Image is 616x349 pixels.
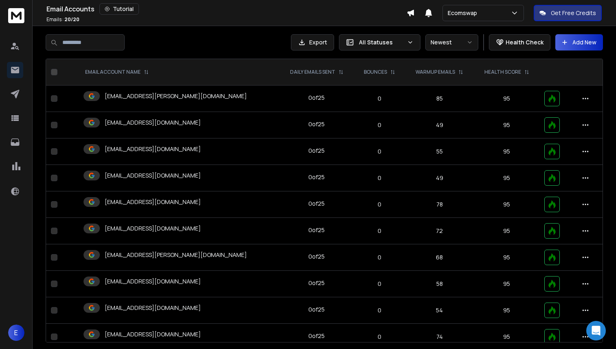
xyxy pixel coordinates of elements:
[359,174,400,182] p: 0
[405,244,474,271] td: 68
[474,297,539,324] td: 95
[308,94,325,102] div: 0 of 25
[359,94,400,103] p: 0
[8,325,24,341] button: E
[474,165,539,191] td: 95
[364,69,387,75] p: BOUNCES
[405,112,474,138] td: 49
[555,34,603,50] button: Add New
[105,330,201,338] p: [EMAIL_ADDRESS][DOMAIN_NAME]
[105,277,201,285] p: [EMAIL_ADDRESS][DOMAIN_NAME]
[308,332,325,340] div: 0 of 25
[534,5,602,21] button: Get Free Credits
[359,147,400,156] p: 0
[586,321,606,340] div: Open Intercom Messenger
[105,145,201,153] p: [EMAIL_ADDRESS][DOMAIN_NAME]
[359,200,400,209] p: 0
[308,252,325,261] div: 0 of 25
[105,224,201,233] p: [EMAIL_ADDRESS][DOMAIN_NAME]
[506,38,543,46] p: Health Check
[359,38,404,46] p: All Statuses
[405,191,474,218] td: 78
[105,251,247,259] p: [EMAIL_ADDRESS][PERSON_NAME][DOMAIN_NAME]
[405,138,474,165] td: 55
[290,69,335,75] p: DAILY EMAILS SENT
[105,198,201,206] p: [EMAIL_ADDRESS][DOMAIN_NAME]
[474,112,539,138] td: 95
[359,280,400,288] p: 0
[308,120,325,128] div: 0 of 25
[46,3,407,15] div: Email Accounts
[46,16,79,23] p: Emails :
[308,147,325,155] div: 0 of 25
[405,271,474,297] td: 58
[359,306,400,314] p: 0
[474,191,539,218] td: 95
[416,69,455,75] p: WARMUP EMAILS
[425,34,478,50] button: Newest
[405,86,474,112] td: 85
[405,297,474,324] td: 54
[64,16,79,23] span: 20 / 20
[308,279,325,287] div: 0 of 25
[291,34,334,50] button: Export
[359,227,400,235] p: 0
[308,173,325,181] div: 0 of 25
[405,165,474,191] td: 49
[308,305,325,314] div: 0 of 25
[105,304,201,312] p: [EMAIL_ADDRESS][DOMAIN_NAME]
[359,333,400,341] p: 0
[484,69,521,75] p: HEALTH SCORE
[308,226,325,234] div: 0 of 25
[474,244,539,271] td: 95
[448,9,480,17] p: Ecomswap
[474,271,539,297] td: 95
[359,253,400,261] p: 0
[105,119,201,127] p: [EMAIL_ADDRESS][DOMAIN_NAME]
[308,200,325,208] div: 0 of 25
[85,69,149,75] div: EMAIL ACCOUNT NAME
[105,92,247,100] p: [EMAIL_ADDRESS][PERSON_NAME][DOMAIN_NAME]
[359,121,400,129] p: 0
[551,9,596,17] p: Get Free Credits
[474,218,539,244] td: 95
[489,34,550,50] button: Health Check
[474,86,539,112] td: 95
[105,171,201,180] p: [EMAIL_ADDRESS][DOMAIN_NAME]
[405,218,474,244] td: 72
[474,138,539,165] td: 95
[99,3,139,15] button: Tutorial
